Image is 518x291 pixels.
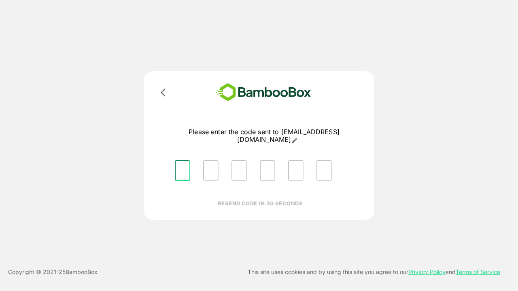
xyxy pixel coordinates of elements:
input: Please enter OTP character 4 [260,160,275,181]
input: Please enter OTP character 3 [231,160,247,181]
input: Please enter OTP character 1 [175,160,190,181]
p: Please enter the code sent to [EMAIL_ADDRESS][DOMAIN_NAME] [168,128,360,144]
p: Copyright © 2021- 25 BambooBox [8,267,98,277]
img: bamboobox [204,81,323,104]
input: Please enter OTP character 2 [203,160,219,181]
a: Privacy Policy [408,268,446,275]
input: Please enter OTP character 5 [288,160,304,181]
p: This site uses cookies and by using this site you agree to our and [248,267,500,277]
a: Terms of Service [456,268,500,275]
input: Please enter OTP character 6 [316,160,332,181]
